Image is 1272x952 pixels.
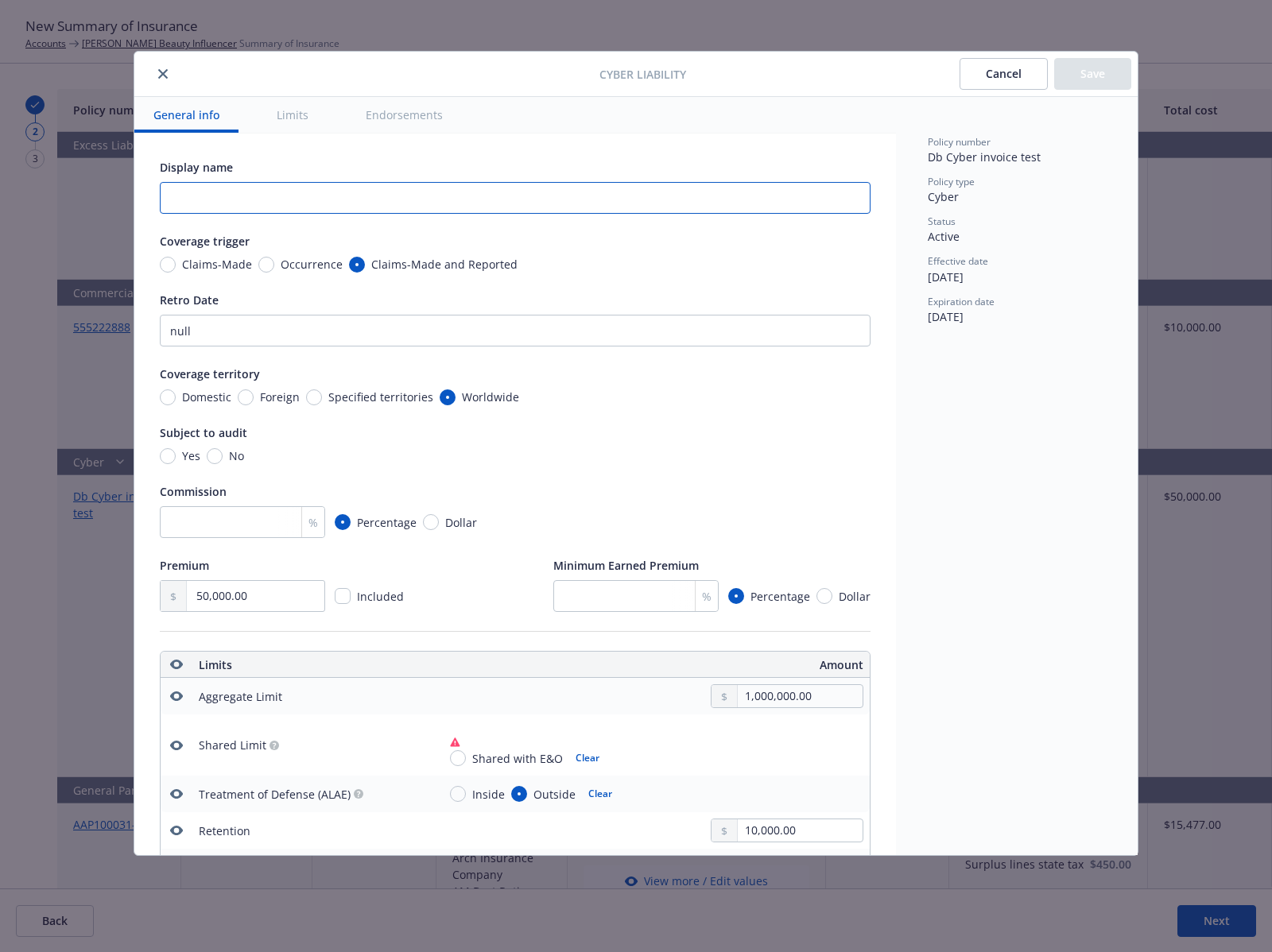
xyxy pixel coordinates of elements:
span: Dollar [839,588,871,605]
input: Percentage [335,514,351,530]
input: Inside [450,786,466,802]
button: General info [134,97,238,133]
span: Specified territories [328,389,433,405]
span: Commission [160,484,227,499]
span: Display name [160,160,233,175]
span: [DATE] [928,309,964,324]
span: Percentage [750,588,810,605]
input: Foreign [238,389,254,405]
th: Limits [192,652,463,678]
span: Worldwide [462,389,519,405]
span: Db Cyber invoice test [928,149,1041,164]
span: Cyber [928,189,959,204]
input: Dollar [423,514,439,530]
span: Policy number [928,135,991,149]
input: Worldwide [440,389,456,405]
span: Effective date [928,254,988,268]
button: close [153,64,173,83]
span: Premium [160,558,209,573]
input: Dollar [816,588,832,604]
input: Domestic [160,389,176,405]
input: Shared with E&O [450,750,466,766]
span: Percentage [357,514,417,531]
span: Status [928,215,956,228]
span: Domestic [182,389,231,405]
span: % [308,514,318,531]
span: [DATE] [928,269,964,284]
th: Amount [538,652,870,678]
input: 0.00 [187,581,324,611]
input: Claims-Made and Reported [349,257,365,273]
input: Outside [511,786,527,802]
span: Outside [533,786,576,803]
span: Policy type [928,175,975,188]
span: Foreign [260,389,300,405]
button: Endorsements [347,97,462,133]
span: Dollar [445,514,477,531]
span: % [702,588,712,605]
div: Retention [199,822,250,839]
input: Percentage [728,588,744,604]
span: Shared with E&O [472,750,563,767]
span: Inside [472,786,505,803]
span: Minimum Earned Premium [553,558,699,573]
span: Subject to audit [160,425,247,440]
span: Coverage trigger [160,234,250,249]
input: Occurrence [258,257,274,273]
input: Claims-Made [160,257,176,273]
input: 0.00 [738,819,863,842]
span: Active [928,229,960,244]
span: Expiration date [928,295,995,308]
input: No [207,448,223,464]
span: Retro Date [160,292,219,308]
div: Shared Limit [199,737,266,753]
button: Cancel [960,58,1048,90]
button: Clear [566,747,609,769]
input: 0.00 [738,685,863,707]
span: Occurrence [281,256,343,273]
input: Yes [160,448,176,464]
button: Limits [258,97,328,133]
button: Clear [579,783,622,805]
input: Specified territories [306,389,322,405]
span: Included [357,589,404,604]
span: Yes [182,447,200,464]
span: Claims-Made [182,256,252,273]
span: No [229,447,244,464]
span: Coverage territory [160,366,260,381]
div: Aggregate Limit [199,688,282,705]
span: Claims-Made and Reported [371,256,518,273]
span: Cyber Liability [599,66,686,83]
div: Treatment of Defense (ALAE) [199,786,351,803]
